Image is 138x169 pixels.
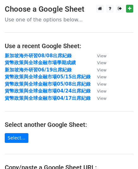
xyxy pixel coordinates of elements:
[5,121,133,128] h4: Select another Google Sheet:
[5,5,133,14] h3: Choose a Google Sheet
[91,60,106,65] a: View
[97,54,106,58] small: View
[5,16,133,23] p: Use one of the options below...
[5,133,28,143] a: Select...
[5,67,72,73] a: 新加坡海外研習06/19出席紀錄
[97,96,106,101] small: View
[5,42,133,50] h4: Use a recent Google Sheet:
[5,81,91,87] a: 貨幣政策與全球金融市場05/08出席紀錄
[97,82,106,87] small: View
[97,68,106,72] small: View
[5,60,76,65] a: 貨幣政策與全球金融市場學期成績
[91,88,106,94] a: View
[5,95,91,101] a: 貨幣政策與全球金融市場04/17出席紀錄
[91,67,106,73] a: View
[97,75,106,79] small: View
[91,81,106,87] a: View
[5,74,91,80] a: 貨幣政策與全球金融市場05/15出席紀錄
[5,88,91,94] a: 貨幣政策與全球金融市場04/24出席紀錄
[97,60,106,65] small: View
[91,95,106,101] a: View
[91,53,106,59] a: View
[5,53,72,59] a: 新加坡海外研習08/08出席紀錄
[97,89,106,93] small: View
[91,74,106,80] a: View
